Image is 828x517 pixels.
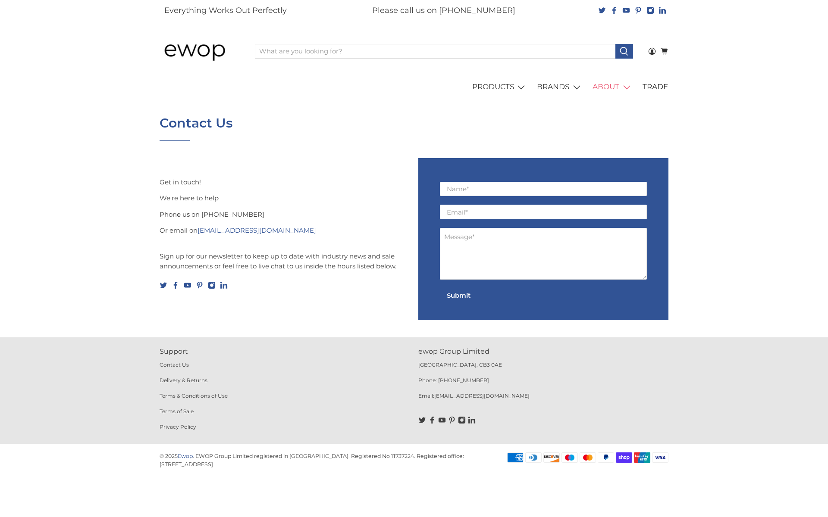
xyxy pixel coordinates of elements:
[440,182,647,196] input: Name*
[155,75,673,99] nav: main navigation
[198,226,316,234] a: [EMAIL_ADDRESS][DOMAIN_NAME]
[467,75,532,99] a: PRODUCTS
[160,346,410,357] p: Support
[160,226,410,236] p: Or email on
[418,392,668,408] p: Email:
[160,408,194,414] a: Terms of Sale
[160,377,207,383] a: Delivery & Returns
[160,361,189,368] a: Contact Us
[418,346,668,357] p: ewop Group Limited
[160,210,410,220] p: Phone us on [PHONE_NUMBER]
[160,242,410,271] p: Sign up for our newsletter to keep up to date with industry news and sale announcements or feel f...
[160,424,196,430] a: Privacy Policy
[160,193,410,203] p: We're here to help
[588,75,638,99] a: ABOUT
[160,453,464,467] p: EWOP Group Limited registered in [GEOGRAPHIC_DATA]. Registered No 11737224. Registered office: [S...
[532,75,588,99] a: BRANDS
[638,75,673,99] a: TRADE
[160,116,232,131] h1: Contact Us
[160,392,228,399] a: Terms & Conditions of Use
[440,205,647,219] input: Email*
[440,288,477,303] button: Submit
[178,453,193,459] a: Ewop
[434,392,530,399] a: [EMAIL_ADDRESS][DOMAIN_NAME]
[160,453,194,459] p: © 2025 .
[160,158,410,187] p: Get in touch!
[164,5,287,16] p: Everything Works Out Perfectly
[418,361,668,377] p: [GEOGRAPHIC_DATA], CB3 0AE
[418,377,668,392] p: Phone: [PHONE_NUMBER]
[372,5,515,16] p: Please call us on [PHONE_NUMBER]
[255,44,615,59] input: What are you looking for?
